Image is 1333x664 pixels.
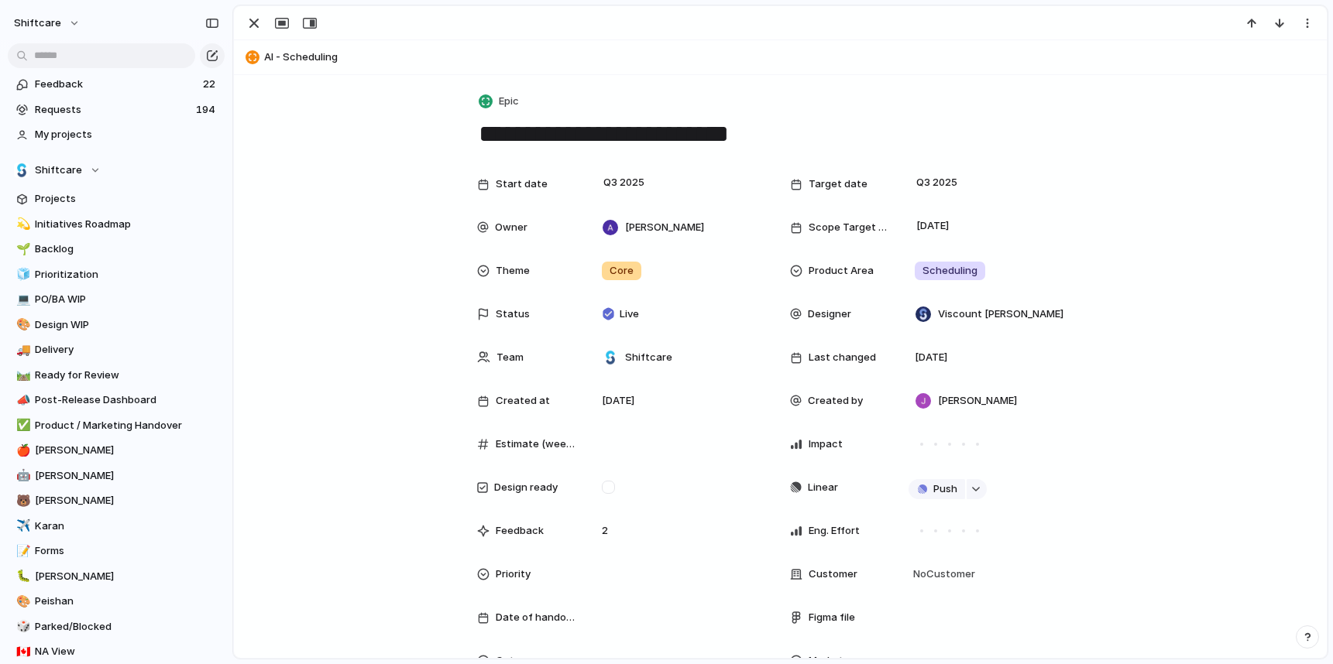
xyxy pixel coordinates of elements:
span: Theme [496,263,530,279]
span: [PERSON_NAME] [938,393,1017,409]
a: 📝Forms [8,539,225,563]
button: 💻 [14,292,29,307]
a: 🎨Peishan [8,590,225,613]
a: 🤖[PERSON_NAME] [8,464,225,488]
a: ✅Product / Marketing Handover [8,414,225,437]
div: 🎨 [16,316,27,334]
a: Projects [8,187,225,210]
span: Peishan [35,594,219,609]
span: Karan [35,519,219,534]
span: Created at [496,393,550,409]
span: Q3 2025 [912,173,961,192]
div: 🍎 [16,442,27,460]
span: 194 [196,102,218,118]
a: 🚚Delivery [8,338,225,361]
div: 📣Post-Release Dashboard [8,388,225,412]
span: [PERSON_NAME] [35,493,219,508]
a: 🐻[PERSON_NAME] [8,489,225,512]
a: 💻PO/BA WIP [8,288,225,311]
button: ✅ [14,418,29,433]
button: AI - Scheduling [241,45,1320,70]
button: 🐛 [14,569,29,584]
div: 💫 [16,215,27,233]
div: 📣 [16,392,27,409]
span: Q3 2025 [600,173,648,192]
span: Team [496,350,524,365]
div: ✅ [16,416,27,434]
span: AI - Scheduling [264,50,1320,65]
span: Product / Marketing Handover [35,418,219,433]
span: PO/BA WIP [35,292,219,307]
span: Product Area [809,263,874,279]
span: 22 [203,77,218,92]
a: Feedback22 [8,73,225,96]
a: 🧊Prioritization [8,263,225,286]
span: Core [610,263,634,279]
span: [PERSON_NAME] [35,569,219,584]
span: NA View [35,644,219,659]
span: Start date [496,176,548,192]
span: Customer [809,566,857,582]
div: 🐻 [16,492,27,510]
span: Projects [35,191,219,207]
button: 🎨 [14,317,29,333]
span: Push [933,481,957,497]
button: Push [909,479,965,499]
div: 📝 [16,542,27,560]
span: No Customer [909,566,975,582]
button: 🎨 [14,594,29,609]
span: Eng. Effort [809,523,860,539]
span: Owner [495,220,527,235]
span: Forms [35,543,219,559]
a: 🎨Design WIP [8,313,225,337]
span: [DATE] [915,350,947,365]
div: 🇨🇦NA View [8,640,225,663]
span: Feedback [496,523,544,539]
a: ✈️Karan [8,515,225,538]
span: Impact [809,436,843,452]
span: Status [496,306,530,322]
button: 🌱 [14,241,29,257]
a: 🍎[PERSON_NAME] [8,439,225,462]
span: Ready for Review [35,368,219,383]
div: 🎨 [16,593,27,611]
span: Scheduling [922,263,977,279]
span: Scope Target Date [809,220,889,235]
span: Figma file [809,610,855,625]
button: 🍎 [14,443,29,458]
a: Requests194 [8,98,225,122]
span: Prioritization [35,267,219,282]
span: Estimate (weeks) [496,436,576,452]
div: 🌱Backlog [8,238,225,261]
span: Priority [496,566,531,582]
div: 🐛[PERSON_NAME] [8,565,225,588]
a: My projects [8,123,225,146]
span: Linear [808,480,838,495]
button: 🎲 [14,619,29,635]
span: Parked/Blocked [35,619,219,635]
div: 🛤️ [16,366,27,384]
span: Requests [35,102,191,118]
span: [DATE] [602,393,634,409]
button: 🧊 [14,267,29,282]
span: [PERSON_NAME] [35,443,219,458]
span: Last changed [809,350,876,365]
div: 💻 [16,291,27,309]
a: 🎲Parked/Blocked [8,615,225,638]
div: 🐛 [16,567,27,585]
button: 🤖 [14,468,29,484]
a: 💫Initiatives Roadmap [8,213,225,236]
span: Target date [809,176,867,192]
span: Post-Release Dashboard [35,392,219,408]
button: 🐻 [14,493,29,508]
a: 🛤️Ready for Review [8,364,225,387]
